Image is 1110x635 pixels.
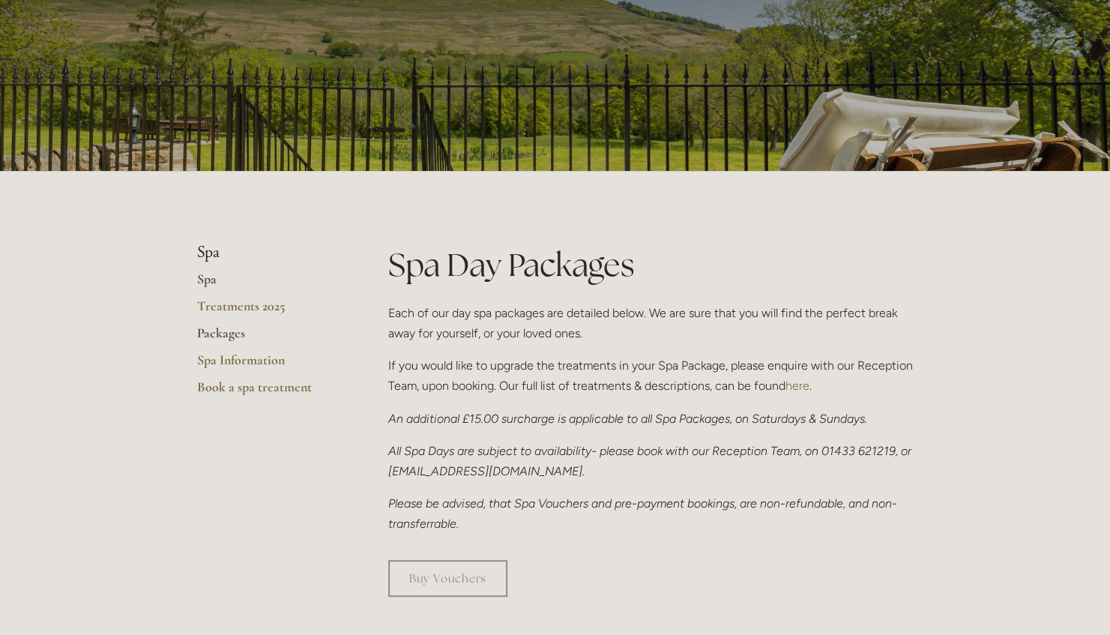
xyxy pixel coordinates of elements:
[388,444,914,478] em: All Spa Days are subject to availability- please book with our Reception Team, on 01433 621219, o...
[197,271,340,298] a: Spa
[197,243,340,262] li: Spa
[197,379,340,406] a: Book a spa treatment
[197,352,340,379] a: Spa Information
[388,303,914,343] p: Each of our day spa packages are detailed below. We are sure that you will find the perfect break...
[388,355,914,396] p: If you would like to upgrade the treatments in your Spa Package, please enquire with our Receptio...
[388,412,867,426] em: An additional £15.00 surcharge is applicable to all Spa Packages, on Saturdays & Sundays.
[388,560,507,597] a: Buy Vouchers
[388,496,897,531] em: Please be advised, that Spa Vouchers and pre-payment bookings, are non-refundable, and non-transf...
[197,325,340,352] a: Packages
[388,243,914,287] h1: Spa Day Packages
[197,298,340,325] a: Treatments 2025
[785,379,809,393] a: here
